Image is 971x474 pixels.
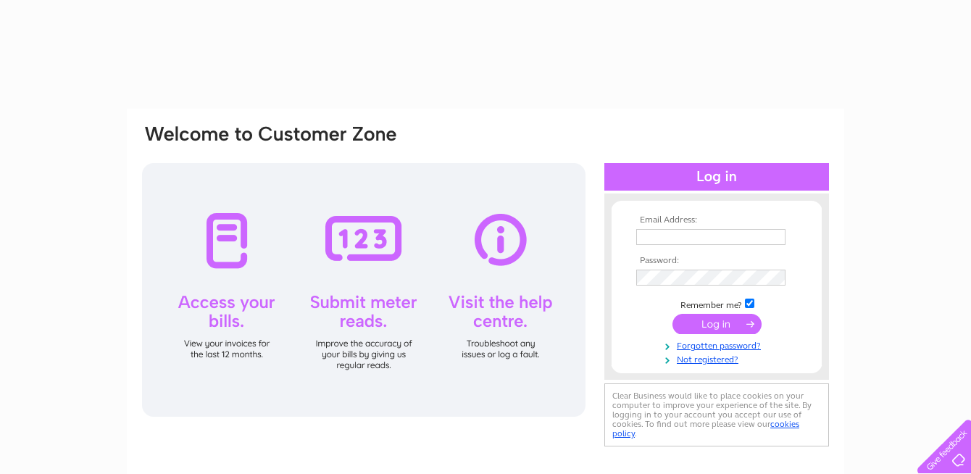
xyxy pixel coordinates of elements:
[633,296,801,311] td: Remember me?
[636,338,801,352] a: Forgotten password?
[636,352,801,365] a: Not registered?
[672,314,762,334] input: Submit
[633,215,801,225] th: Email Address:
[604,383,829,446] div: Clear Business would like to place cookies on your computer to improve your experience of the sit...
[633,256,801,266] th: Password:
[612,419,799,438] a: cookies policy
